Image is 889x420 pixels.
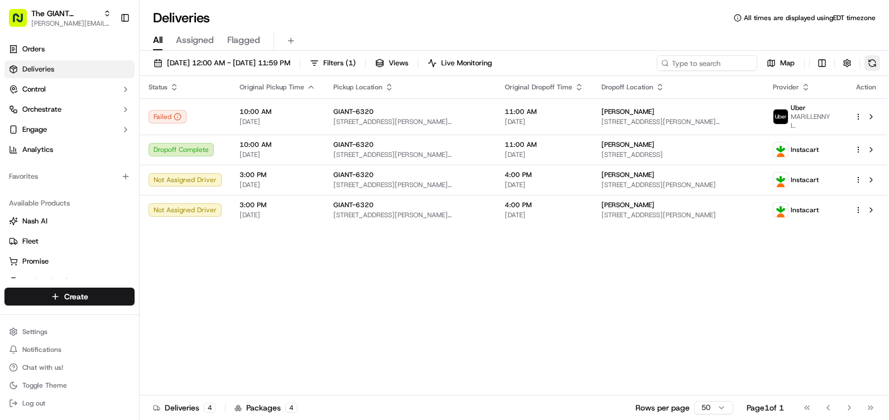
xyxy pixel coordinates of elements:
img: profile_instacart_ahold_partner.png [773,173,788,187]
button: Filters(1) [305,55,361,71]
button: Map [762,55,800,71]
span: [DATE] [240,117,316,126]
a: Product Catalog [9,276,130,287]
span: [DATE] [505,150,584,159]
button: Product Catalog [4,273,135,290]
span: [DATE] [37,173,60,182]
span: [STREET_ADDRESS][PERSON_NAME][PERSON_NAME] [333,180,487,189]
a: Nash AI [9,216,130,226]
button: Toggle Theme [4,378,135,393]
span: [PERSON_NAME] [601,107,654,116]
span: Original Pickup Time [240,83,304,92]
input: Got a question? Start typing here... [29,72,201,84]
div: Page 1 of 1 [747,402,784,413]
span: Fleet [22,236,39,246]
img: profile_instacart_ahold_partner.png [773,203,788,217]
div: 4 [285,403,298,413]
button: Log out [4,395,135,411]
div: Past conversations [11,145,75,154]
span: Views [389,58,408,68]
span: [PERSON_NAME] [601,170,654,179]
h1: Deliveries [153,9,210,27]
span: 4:00 PM [505,201,584,209]
div: Deliveries [153,402,216,413]
span: Live Monitoring [441,58,492,68]
button: [PERSON_NAME][EMAIL_ADDRESS][PERSON_NAME][DOMAIN_NAME] [31,19,111,28]
span: Instacart [791,175,819,184]
span: [DATE] [505,211,584,219]
button: Promise [4,252,135,270]
img: profile_instacart_ahold_partner.png [773,142,788,157]
span: Orchestrate [22,104,61,114]
span: Orders [22,44,45,54]
div: 4 [204,403,216,413]
span: 11:00 AM [505,140,584,149]
div: Action [854,83,878,92]
button: The GIANT Company[PERSON_NAME][EMAIL_ADDRESS][PERSON_NAME][DOMAIN_NAME] [4,4,116,31]
p: Rows per page [635,402,690,413]
a: Deliveries [4,60,135,78]
span: Original Dropoff Time [505,83,572,92]
span: 4:00 PM [505,170,584,179]
span: Pylon [111,247,135,255]
a: 💻API Documentation [90,215,184,235]
img: Nash [11,11,34,34]
span: [DATE] [505,117,584,126]
img: profile_uber_ahold_partner.png [773,109,788,124]
span: Uber [791,103,806,112]
button: Refresh [864,55,880,71]
span: Log out [22,399,45,408]
span: Map [780,58,795,68]
button: Start new chat [190,110,203,123]
span: GIANT-6320 [333,201,374,209]
span: Engage [22,125,47,135]
span: [PERSON_NAME] [601,201,654,209]
div: Packages [235,402,298,413]
span: All [153,34,162,47]
button: Failed [149,110,187,123]
span: [STREET_ADDRESS][PERSON_NAME] [601,180,755,189]
span: Promise [22,256,49,266]
div: We're available if you need us! [50,118,154,127]
a: Powered byPylon [79,246,135,255]
span: Instacart [791,145,819,154]
span: Instacart [791,206,819,214]
span: Control [22,84,46,94]
span: Assigned [176,34,214,47]
span: [STREET_ADDRESS][PERSON_NAME][PERSON_NAME] [333,117,487,126]
button: Fleet [4,232,135,250]
span: Notifications [22,345,61,354]
span: [STREET_ADDRESS][PERSON_NAME][PERSON_NAME] [333,150,487,159]
button: Control [4,80,135,98]
span: Create [64,291,88,302]
span: The GIANT Company [31,8,99,19]
img: 8016278978528_b943e370aa5ada12b00a_72.png [23,107,44,127]
p: Welcome 👋 [11,45,203,63]
span: [DATE] [240,211,316,219]
button: Notifications [4,342,135,357]
a: Promise [9,256,130,266]
span: [PERSON_NAME] [601,140,654,149]
span: All times are displayed using EDT timezone [744,13,876,22]
span: GIANT-6320 [333,170,374,179]
span: API Documentation [106,219,179,231]
div: Favorites [4,168,135,185]
span: Filters [323,58,356,68]
span: Pickup Location [333,83,383,92]
button: Create [4,288,135,306]
span: 3:00 PM [240,201,316,209]
span: GIANT-6320 [333,140,374,149]
span: 11:00 AM [505,107,584,116]
button: See all [173,143,203,156]
span: Dropoff Location [601,83,653,92]
span: Nash AI [22,216,47,226]
button: Views [370,55,413,71]
span: [DATE] [505,180,584,189]
button: Chat with us! [4,360,135,375]
span: 10:00 AM [240,107,316,116]
span: ( 1 ) [346,58,356,68]
button: Live Monitoring [423,55,497,71]
img: 1736555255976-a54dd68f-1ca7-489b-9aae-adbdc363a1c4 [11,107,31,127]
span: [DATE] [240,150,316,159]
